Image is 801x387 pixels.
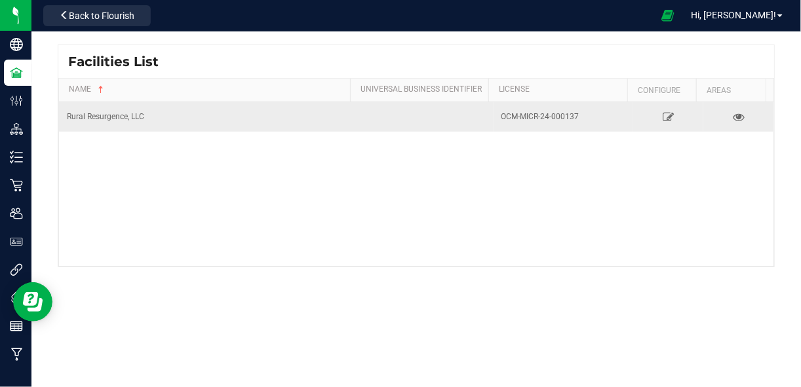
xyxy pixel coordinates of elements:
iframe: Resource center [13,282,52,322]
span: Hi, [PERSON_NAME]! [691,10,776,20]
span: Facilities List [68,52,159,71]
a: Name [69,84,345,95]
a: License [499,84,623,95]
th: Areas [696,79,766,102]
a: Universal Business Identifier [361,84,484,95]
button: Back to Flourish [43,5,151,26]
div: Rural Resurgence, LLC [67,111,345,123]
inline-svg: User Roles [10,235,23,248]
span: Open Ecommerce Menu [653,3,682,28]
inline-svg: Reports [10,320,23,333]
inline-svg: Integrations [10,263,23,276]
th: Configure [627,79,697,102]
inline-svg: Configuration [10,94,23,107]
inline-svg: Company [10,38,23,51]
inline-svg: Tags [10,291,23,304]
inline-svg: Inventory [10,151,23,164]
inline-svg: Distribution [10,122,23,136]
inline-svg: Facilities [10,66,23,79]
span: Back to Flourish [69,10,134,21]
inline-svg: Retail [10,179,23,192]
inline-svg: Manufacturing [10,348,23,361]
div: OCM-MICR-24-000137 [501,111,626,123]
inline-svg: Users [10,207,23,220]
